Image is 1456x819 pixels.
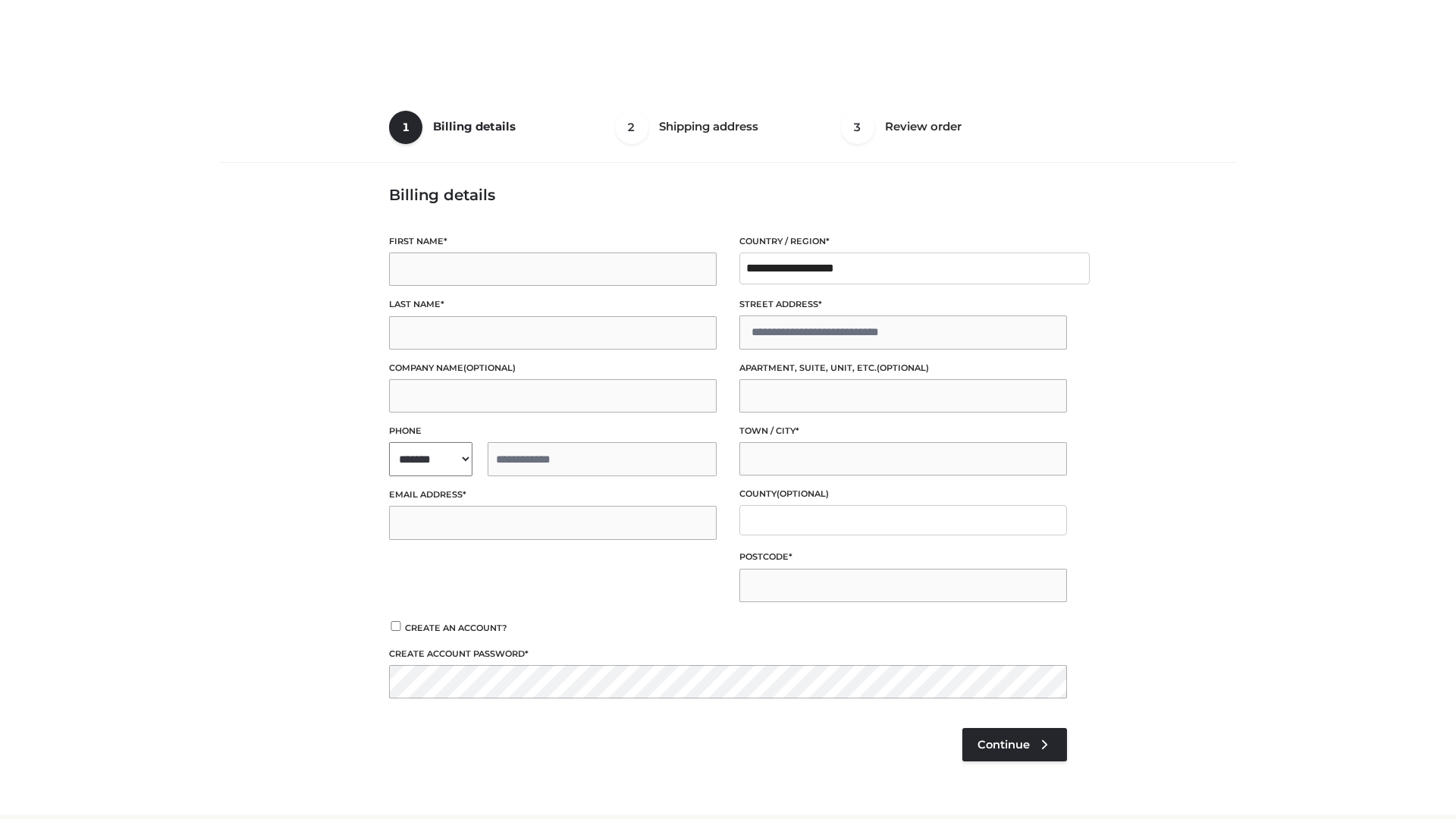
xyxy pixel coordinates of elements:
span: Continue [977,738,1030,752]
label: Last name [389,297,717,312]
label: Email address [389,488,717,502]
label: First name [389,234,717,249]
span: Billing details [433,119,516,133]
span: (optional) [463,362,516,373]
span: Create an account? [405,623,507,633]
span: (optional) [877,362,929,373]
label: Town / City [739,424,1067,438]
span: 2 [615,111,648,144]
label: Apartment, suite, unit, etc. [739,361,1067,375]
span: Review order [885,119,962,133]
h3: Billing details [389,186,1067,204]
label: Phone [389,424,717,438]
span: 3 [841,111,874,144]
label: County [739,487,1067,501]
input: Create an account? [389,621,403,631]
span: 1 [389,111,422,144]
label: Country / Region [739,234,1067,249]
span: Shipping address [659,119,758,133]
a: Continue [962,728,1067,761]
label: Create account password [389,647,1067,661]
span: (optional) [777,488,829,499]
label: Company name [389,361,717,375]
label: Street address [739,297,1067,312]
label: Postcode [739,550,1067,564]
